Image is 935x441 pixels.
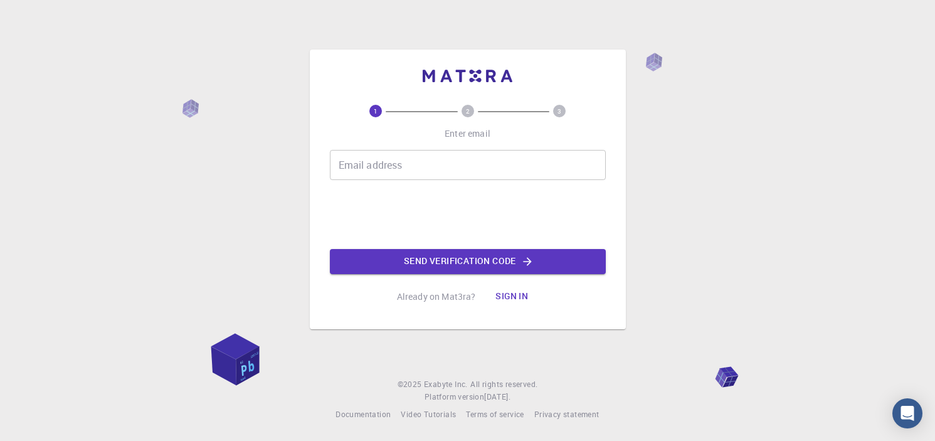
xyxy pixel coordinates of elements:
[398,378,424,391] span: © 2025
[534,409,600,419] span: Privacy statement
[892,398,922,428] div: Open Intercom Messenger
[466,409,524,419] span: Terms of service
[335,408,391,421] a: Documentation
[335,409,391,419] span: Documentation
[330,249,606,274] button: Send verification code
[484,391,510,401] span: [DATE] .
[466,408,524,421] a: Terms of service
[425,391,484,403] span: Platform version
[424,378,468,391] a: Exabyte Inc.
[401,408,456,421] a: Video Tutorials
[466,107,470,115] text: 2
[445,127,490,140] p: Enter email
[424,379,468,389] span: Exabyte Inc.
[557,107,561,115] text: 3
[485,284,538,309] button: Sign in
[484,391,510,403] a: [DATE].
[401,409,456,419] span: Video Tutorials
[372,190,563,239] iframe: reCAPTCHA
[470,378,537,391] span: All rights reserved.
[534,408,600,421] a: Privacy statement
[374,107,378,115] text: 1
[397,290,476,303] p: Already on Mat3ra?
